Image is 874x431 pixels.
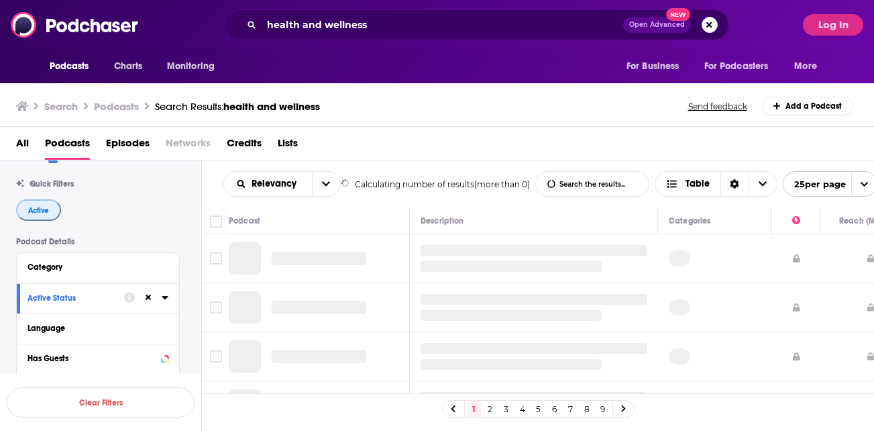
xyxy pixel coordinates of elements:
span: Active [28,207,49,214]
a: 5 [532,401,545,417]
span: Networks [166,132,211,160]
span: health and wellness [223,100,320,113]
button: open menu [158,54,232,79]
span: For Business [626,57,679,76]
button: open menu [617,54,696,79]
a: 3 [500,401,513,417]
input: Search podcasts, credits, & more... [262,14,623,36]
button: Clear Filters [7,387,195,418]
span: Charts [114,57,143,76]
button: Has Guests [28,350,168,367]
button: Send feedback [684,101,751,112]
button: Language [28,320,168,336]
div: Category [28,262,160,272]
span: Relevancy [252,179,301,189]
a: 1 [468,401,481,417]
div: Categories [669,213,710,229]
a: All [16,132,29,160]
span: Toggle select row [210,301,222,314]
div: Podcast [229,213,260,229]
a: 9 [596,401,610,417]
a: 7 [564,401,578,417]
div: Calculating number of results (more than 0) [341,179,531,189]
div: Active Status [28,293,115,303]
span: Toggle select row [210,350,222,363]
button: Category [28,258,168,275]
span: More [794,57,817,76]
button: open menu [224,179,312,189]
span: 25 per page [783,174,846,195]
a: 6 [548,401,561,417]
div: Has Guests [28,354,157,363]
a: 8 [580,401,594,417]
img: Podchaser - Follow, Share and Rate Podcasts [11,12,140,38]
a: Search Results:health and wellness [155,100,320,113]
div: Sort Direction [720,172,749,196]
h2: Choose List sort [223,171,341,197]
button: Choose View [655,171,777,197]
span: For Podcasters [704,57,769,76]
div: Search podcasts, credits, & more... [225,9,729,40]
a: 2 [484,401,497,417]
button: Active Status [28,289,124,306]
a: Podcasts [45,132,90,160]
span: Toggle select row [210,252,222,265]
span: Monitoring [167,57,215,76]
div: Language [28,324,160,333]
p: Podcast Details [16,237,180,246]
button: Log In [803,14,863,36]
a: Episodes [106,132,150,160]
button: open menu [312,172,340,196]
button: Open AdvancedNew [623,17,691,33]
h3: Podcasts [94,100,139,113]
a: Charts [105,54,151,79]
a: Credits [227,132,262,160]
span: Open Advanced [629,21,685,28]
a: Lists [278,132,298,160]
button: open menu [696,54,788,79]
button: Active [16,199,61,221]
a: 4 [516,401,529,417]
button: open menu [40,54,107,79]
span: Table [686,179,710,189]
a: Add a Podcast [762,97,854,115]
h3: Search [44,100,78,113]
span: New [666,8,690,21]
div: Description [421,213,463,229]
div: Search Results: [155,100,320,113]
span: Quick Filters [30,179,74,189]
span: Podcasts [50,57,89,76]
div: Power Score [792,213,800,229]
button: open menu [785,54,834,79]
